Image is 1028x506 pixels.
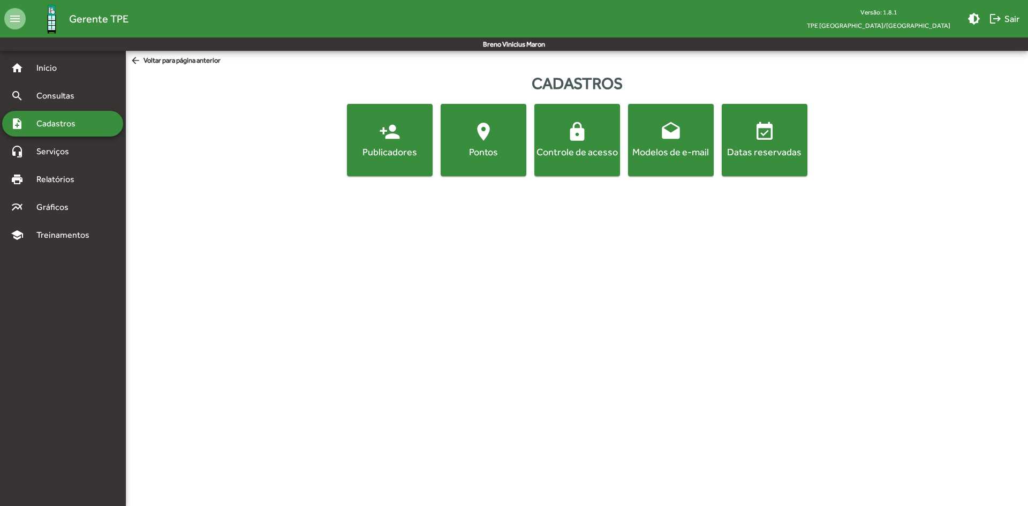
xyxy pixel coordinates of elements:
[11,62,24,74] mat-icon: home
[754,121,775,142] mat-icon: event_available
[11,89,24,102] mat-icon: search
[722,104,807,176] button: Datas reservadas
[349,145,430,158] div: Publicadores
[630,145,712,158] div: Modelos de e-mail
[534,104,620,176] button: Controle de acesso
[4,8,26,29] mat-icon: menu
[798,19,959,32] span: TPE [GEOGRAPHIC_DATA]/[GEOGRAPHIC_DATA]
[724,145,805,158] div: Datas reservadas
[989,9,1019,28] span: Sair
[11,173,24,186] mat-icon: print
[443,145,524,158] div: Pontos
[30,145,84,158] span: Serviços
[30,62,72,74] span: Início
[660,121,682,142] mat-icon: drafts
[347,104,433,176] button: Publicadores
[30,117,89,130] span: Cadastros
[628,104,714,176] button: Modelos de e-mail
[989,12,1002,25] mat-icon: logout
[130,55,143,67] mat-icon: arrow_back
[11,117,24,130] mat-icon: note_add
[69,10,128,27] span: Gerente TPE
[126,71,1028,95] div: Cadastros
[967,12,980,25] mat-icon: brightness_medium
[130,55,221,67] span: Voltar para página anterior
[34,2,69,36] img: Logo
[379,121,400,142] mat-icon: person_add
[566,121,588,142] mat-icon: lock
[11,145,24,158] mat-icon: headset_mic
[30,89,88,102] span: Consultas
[473,121,494,142] mat-icon: location_on
[536,145,618,158] div: Controle de acesso
[798,5,959,19] div: Versão: 1.8.1
[26,2,128,36] a: Gerente TPE
[441,104,526,176] button: Pontos
[985,9,1024,28] button: Sair
[30,173,88,186] span: Relatórios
